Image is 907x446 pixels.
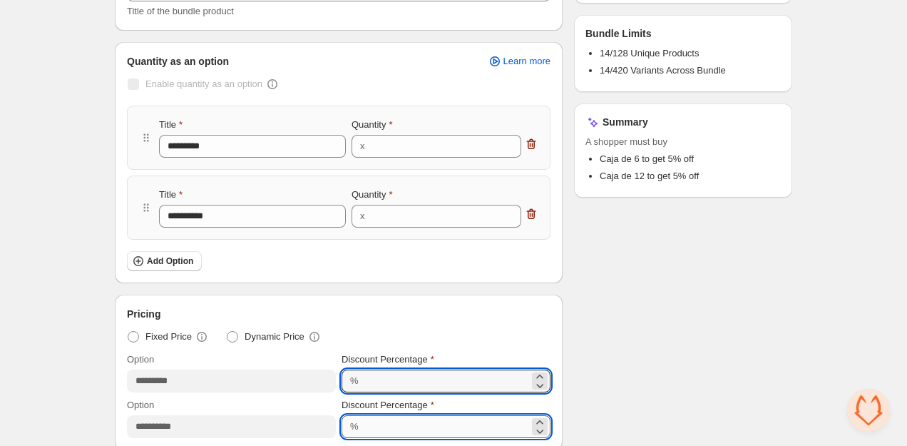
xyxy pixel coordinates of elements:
[360,139,365,153] div: x
[352,188,392,202] label: Quantity
[585,26,652,41] h3: Bundle Limits
[585,135,781,149] span: A shopper must buy
[503,56,550,67] span: Learn more
[603,115,648,129] h3: Summary
[127,353,154,367] label: Option
[245,330,304,344] span: Dynamic Price
[127,398,154,412] label: Option
[145,330,192,344] span: Fixed Price
[600,152,781,166] li: Caja de 6 to get 5% off
[145,78,262,89] span: Enable quantity as an option
[127,307,160,321] span: Pricing
[360,209,365,223] div: x
[159,118,183,132] label: Title
[350,374,359,388] div: %
[352,118,392,132] label: Quantity
[600,48,699,59] span: 14/128 Unique Products
[147,255,193,267] span: Add Option
[159,188,183,202] label: Title
[342,398,434,412] label: Discount Percentage
[600,169,781,183] li: Caja de 12 to get 5% off
[350,420,359,434] div: %
[479,51,559,71] a: Learn more
[127,6,234,16] span: Title of the bundle product
[847,389,890,432] a: Open chat
[127,54,229,69] span: Quantity as an option
[600,65,726,76] span: 14/420 Variants Across Bundle
[342,353,434,367] label: Discount Percentage
[127,251,202,271] button: Add Option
